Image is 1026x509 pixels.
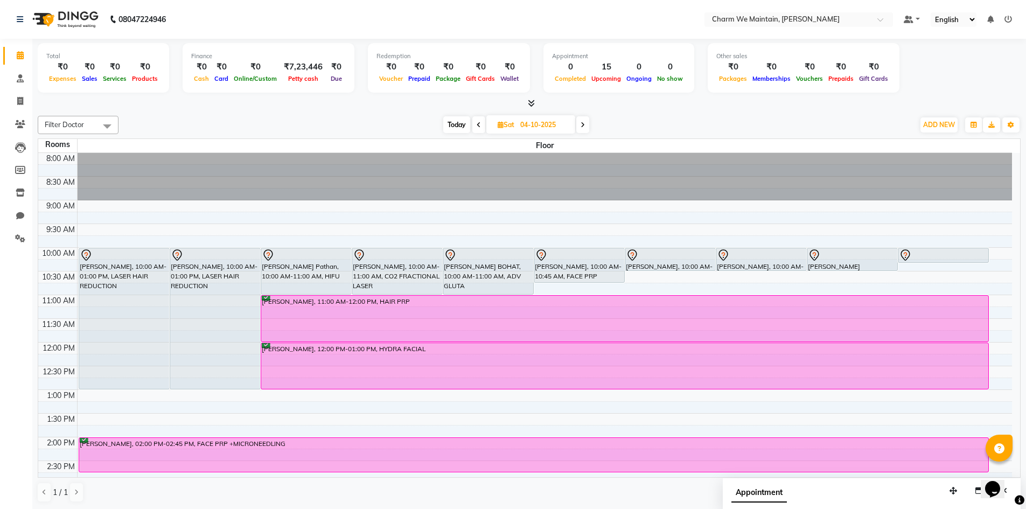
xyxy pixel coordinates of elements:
[40,343,77,354] div: 12:00 PM
[129,75,160,82] span: Products
[46,52,160,61] div: Total
[261,343,988,389] div: [PERSON_NAME], 12:00 PM-01:00 PM, HYDRA FACIAL
[44,177,77,188] div: 8:30 AM
[79,438,988,472] div: [PERSON_NAME], 02:00 PM-02:45 PM, FACE PRP +MICRONEEDLING
[856,61,891,73] div: ₹0
[793,75,826,82] span: Vouchers
[261,296,988,341] div: [PERSON_NAME], 11:00 AM-12:00 PM, HAIR PRP
[231,61,280,73] div: ₹0
[625,248,715,270] div: [PERSON_NAME], 10:00 AM-10:30 AM, BASIC GLUTA
[552,61,589,73] div: 0
[231,75,280,82] span: Online/Custom
[191,61,212,73] div: ₹0
[40,319,77,330] div: 11:30 AM
[495,121,517,129] span: Sat
[433,75,463,82] span: Package
[38,139,77,150] div: Rooms
[826,75,856,82] span: Prepaids
[53,487,68,498] span: 1 / 1
[352,248,442,294] div: [PERSON_NAME], 10:00 AM-11:00 AM, CO2 FRACTIONAL LASER
[376,61,406,73] div: ₹0
[40,366,77,378] div: 12:30 PM
[45,437,77,449] div: 2:00 PM
[589,61,624,73] div: 15
[44,200,77,212] div: 9:00 AM
[212,75,231,82] span: Card
[40,295,77,306] div: 11:00 AM
[45,120,84,129] span: Filter Doctor
[406,75,433,82] span: Prepaid
[716,52,891,61] div: Other sales
[624,75,654,82] span: Ongoing
[624,61,654,73] div: 0
[46,75,79,82] span: Expenses
[654,75,686,82] span: No show
[807,248,897,270] div: [PERSON_NAME] [PERSON_NAME], 10:00 AM-10:30 AM, FACE LASER TRTEATMENT
[191,75,212,82] span: Cash
[552,52,686,61] div: Appointment
[327,61,346,73] div: ₹0
[920,117,958,133] button: ADD NEW
[731,483,787,503] span: Appointment
[280,61,327,73] div: ₹7,23,446
[285,75,321,82] span: Petty cash
[443,116,470,133] span: Today
[261,248,351,294] div: [PERSON_NAME] Pathan, 10:00 AM-11:00 AM, HIFU
[27,4,101,34] img: logo
[129,61,160,73] div: ₹0
[552,75,589,82] span: Completed
[981,466,1015,498] iframe: chat widget
[44,153,77,164] div: 8:00 AM
[406,61,433,73] div: ₹0
[40,248,77,259] div: 10:00 AM
[716,75,750,82] span: Packages
[328,75,345,82] span: Due
[589,75,624,82] span: Upcoming
[78,139,1013,152] span: Floor
[170,248,260,389] div: [PERSON_NAME], 10:00 AM-01:00 PM, LASER HAIR REDUCTION
[46,61,79,73] div: ₹0
[826,61,856,73] div: ₹0
[45,414,77,425] div: 1:30 PM
[856,75,891,82] span: Gift Cards
[100,61,129,73] div: ₹0
[716,248,806,270] div: [PERSON_NAME], 10:00 AM-10:30 AM, FACE TREATMENT
[79,248,169,389] div: [PERSON_NAME], 10:00 AM-01:00 PM, LASER HAIR REDUCTION
[750,61,793,73] div: ₹0
[79,61,100,73] div: ₹0
[433,61,463,73] div: ₹0
[376,75,406,82] span: Voucher
[498,61,521,73] div: ₹0
[212,61,231,73] div: ₹0
[45,461,77,472] div: 2:30 PM
[45,390,77,401] div: 1:00 PM
[118,4,166,34] b: 08047224946
[654,61,686,73] div: 0
[534,248,624,282] div: [PERSON_NAME], 10:00 AM-10:45 AM, FACE PRP +MICRONEEDLING
[898,248,988,262] div: [PERSON_NAME] B Kapade, 10:00 AM-10:20 AM, PEEL TRT
[793,61,826,73] div: ₹0
[443,248,533,294] div: [PERSON_NAME] BOHAT, 10:00 AM-11:00 AM, ADV GLUTA
[376,52,521,61] div: Redemption
[498,75,521,82] span: Wallet
[191,52,346,61] div: Finance
[463,61,498,73] div: ₹0
[750,75,793,82] span: Memberships
[100,75,129,82] span: Services
[517,117,571,133] input: 2025-10-04
[40,271,77,283] div: 10:30 AM
[463,75,498,82] span: Gift Cards
[923,121,955,129] span: ADD NEW
[716,61,750,73] div: ₹0
[79,75,100,82] span: Sales
[44,224,77,235] div: 9:30 AM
